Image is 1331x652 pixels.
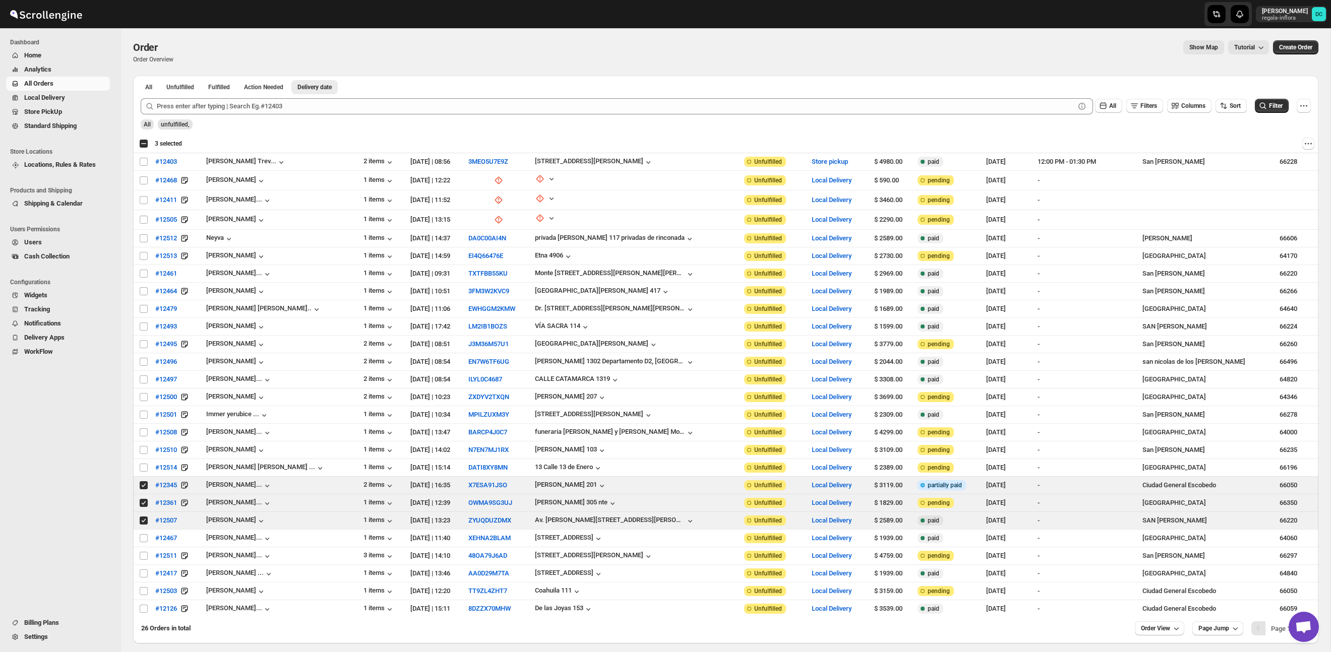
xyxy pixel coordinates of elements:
span: #12479 [155,304,177,314]
div: [PERSON_NAME]... [206,498,262,506]
button: Local Delivery [812,340,852,348]
span: Fulfilled [208,83,230,91]
span: Store PickUp [24,108,62,115]
span: Delivery Apps [24,334,65,341]
p: regala-inflora [1262,15,1308,21]
div: 1 items [364,251,395,262]
button: DATI8XY8MN [468,464,508,471]
button: OWMA9SG3UJ [468,499,512,506]
span: #12495 [155,339,177,349]
span: #12497 [155,374,177,384]
button: Actions [1302,138,1314,150]
div: [PERSON_NAME] [206,393,266,403]
button: [PERSON_NAME]... [206,428,272,438]
button: 1 items [364,516,395,526]
button: 3MEO5U7E9Z [468,158,508,165]
span: Filter [1269,102,1283,109]
button: ActionNeeded [238,80,289,94]
button: #12495 [149,336,183,352]
span: #12510 [155,445,177,455]
button: Locations, Rules & Rates [6,158,110,172]
button: J3M36M57U1 [468,340,509,348]
button: 2 items [364,375,395,385]
button: [PERSON_NAME] 201 [535,481,607,491]
div: [PERSON_NAME]... [206,195,262,203]
button: ZYUQDUZDMX [468,516,511,524]
span: Shipping & Calendar [24,200,83,207]
button: Local Delivery [812,358,852,365]
button: 2 items [364,340,395,350]
button: [PERSON_NAME] 103 [535,445,607,455]
button: 1 items [364,498,395,508]
button: [PERSON_NAME] [206,287,266,297]
button: LM2IB1BOZS [468,322,507,330]
button: privada [PERSON_NAME] 117 privadas de rinconada [535,234,695,244]
button: [PERSON_NAME] [206,586,266,597]
button: BARCP4J0C7 [468,428,507,436]
button: 1 items [364,534,395,544]
button: [PERSON_NAME]... [206,551,272,561]
button: Av. [PERSON_NAME][STREET_ADDRESS][PERSON_NAME] [535,516,695,526]
button: XEHNA2BLAM [468,534,511,542]
button: 1 items [364,195,395,206]
button: [PERSON_NAME]... [206,534,272,544]
button: [STREET_ADDRESS] [535,569,603,579]
button: Dr. [STREET_ADDRESS][PERSON_NAME][PERSON_NAME] [535,304,695,314]
button: Local Delivery [812,305,852,312]
button: #12468 [149,172,183,188]
button: #12361 [149,495,183,511]
button: 2 items [364,481,395,491]
button: funeraria [PERSON_NAME] y [PERSON_NAME] Monterrey NL [535,428,695,438]
button: Local Delivery [812,196,852,204]
button: ZXDYV2TXQN [468,393,509,401]
div: [PERSON_NAME]... [206,269,262,277]
span: #12361 [155,498,177,508]
button: [PERSON_NAME] [206,340,266,350]
span: #12468 [155,175,177,185]
div: [STREET_ADDRESS][PERSON_NAME] [535,157,643,165]
button: 3FM3W2KVC9 [468,287,509,295]
span: Action Needed [244,83,283,91]
button: 2 items [364,157,395,167]
div: [STREET_ADDRESS][PERSON_NAME] [535,410,643,418]
span: #12464 [155,286,177,296]
div: 13 Calle 13 de Enero [535,463,593,471]
button: Tutorial [1228,40,1269,54]
span: All [145,83,152,91]
div: [STREET_ADDRESS] [535,569,593,576]
button: All Orders [6,77,110,91]
span: All Orders [24,80,53,87]
button: 2 items [364,393,395,403]
button: #12497 [149,371,183,387]
span: Tutorial [1234,44,1255,51]
button: #12513 [149,248,183,264]
div: [PERSON_NAME] [206,445,266,455]
button: 13 Calle 13 de Enero [535,463,603,473]
span: Create Order [1279,43,1312,51]
div: [PERSON_NAME] [206,251,266,262]
div: [PERSON_NAME] Trev... [206,157,276,165]
button: EN7W6TF6UG [468,358,509,365]
button: [PERSON_NAME] 207 [535,393,607,403]
div: Etna 4906 [535,251,563,259]
div: [PERSON_NAME] [206,322,266,332]
div: 1 items [364,463,395,473]
span: Delivery date [297,83,332,91]
button: #12467 [149,530,183,546]
button: #12411 [149,192,183,208]
button: #12496 [149,354,183,370]
button: Notifications [6,316,110,331]
button: Users [6,235,110,249]
button: 1 items [364,428,395,438]
button: 1 items [364,322,395,332]
div: 2 items [364,357,395,367]
button: #12464 [149,283,183,299]
button: #12505 [149,212,183,228]
button: Immer yerubice ... [206,410,269,420]
div: [PERSON_NAME] [206,215,266,225]
button: #12512 [149,230,183,246]
button: Store pickup [812,158,848,165]
button: [PERSON_NAME]... [206,195,272,206]
span: #12403 [155,157,177,167]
